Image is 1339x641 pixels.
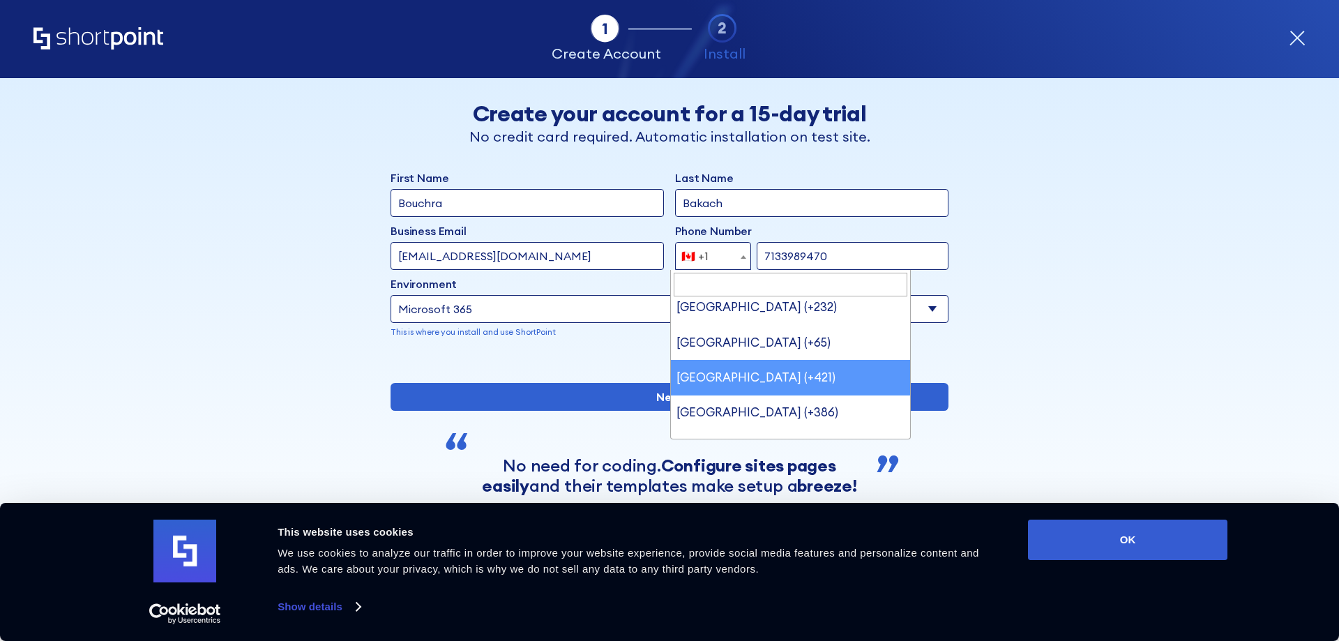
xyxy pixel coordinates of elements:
button: OK [1028,520,1227,560]
img: logo [153,520,216,582]
li: [GEOGRAPHIC_DATA] (+232) [671,290,911,325]
li: [GEOGRAPHIC_DATA] (+677) [671,430,911,465]
li: [GEOGRAPHIC_DATA] (+65) [671,325,911,360]
a: Show details [278,596,360,617]
li: [GEOGRAPHIC_DATA] (+386) [671,395,911,430]
span: We use cookies to analyze our traffic in order to improve your website experience, provide social... [278,547,979,575]
div: This website uses cookies [278,524,997,541]
li: [GEOGRAPHIC_DATA] (+421) [671,360,911,395]
a: Usercentrics Cookiebot - opens in a new window [124,603,246,624]
input: Search [674,273,908,296]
